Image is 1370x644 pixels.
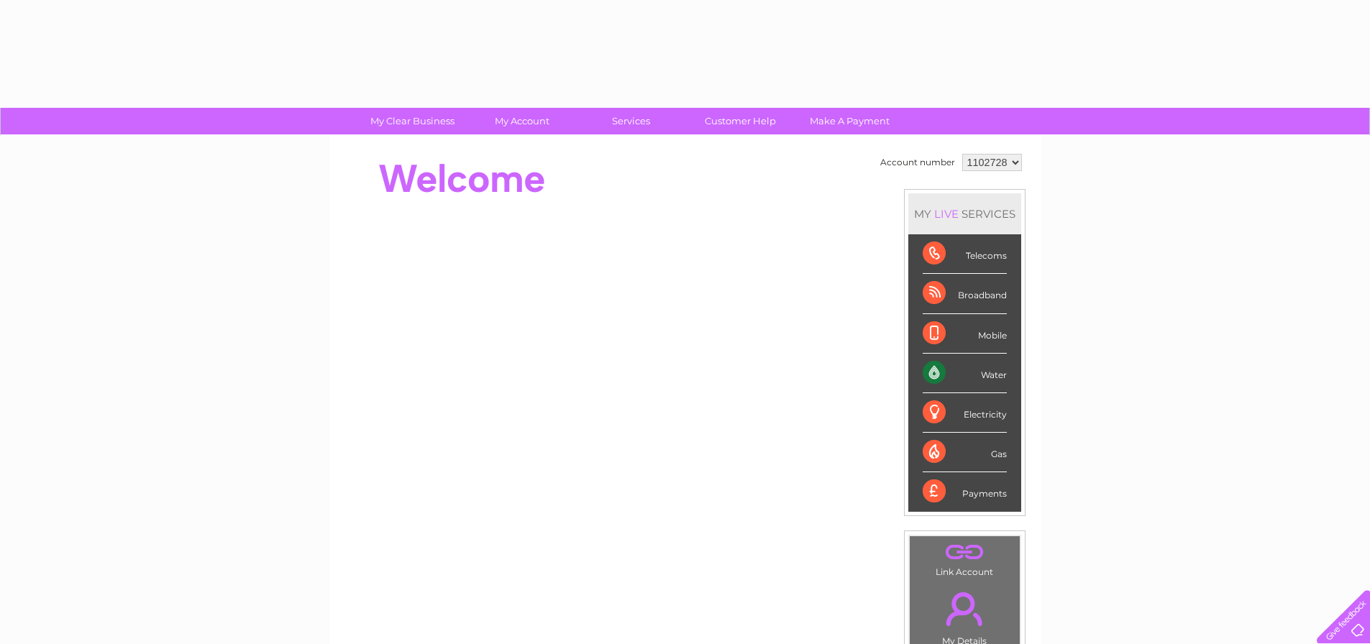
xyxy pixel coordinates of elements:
a: Services [572,108,690,134]
div: Telecoms [923,234,1007,274]
td: Link Account [909,535,1020,581]
a: Make A Payment [790,108,909,134]
a: Customer Help [681,108,800,134]
div: MY SERVICES [908,193,1021,234]
div: Electricity [923,393,1007,433]
a: . [913,584,1016,634]
a: . [913,540,1016,565]
td: Account number [877,150,959,175]
a: My Account [462,108,581,134]
a: My Clear Business [353,108,472,134]
div: Broadband [923,274,1007,313]
div: LIVE [931,207,962,221]
div: Water [923,354,1007,393]
div: Mobile [923,314,1007,354]
div: Gas [923,433,1007,472]
div: Payments [923,472,1007,511]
